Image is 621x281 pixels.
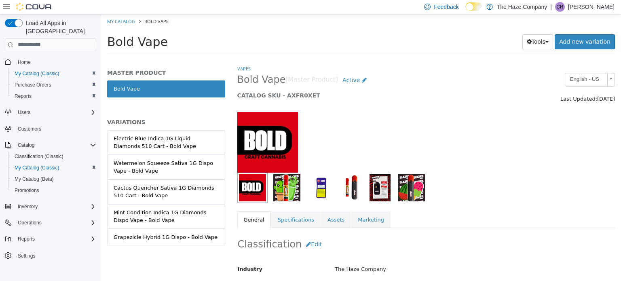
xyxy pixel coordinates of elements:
[8,91,99,102] button: Reports
[170,197,220,214] a: Specifications
[15,234,96,244] span: Reports
[15,140,96,150] span: Catalog
[18,253,35,259] span: Settings
[556,2,563,12] span: CR
[18,203,38,210] span: Inventory
[15,250,96,260] span: Settings
[15,124,44,134] a: Customers
[465,2,482,11] input: Dark Mode
[13,219,116,227] div: Grapezicle Hybrid 1G Dispo - Bold Vape
[228,248,520,262] div: The Haze Company
[136,78,416,85] h5: CATALOG SKU - AXFR0XET
[2,249,99,261] button: Settings
[15,108,96,117] span: Users
[11,152,67,161] a: Classification (Classic)
[15,140,38,150] button: Catalog
[434,3,458,11] span: Feedback
[137,252,162,258] span: Industry
[220,197,250,214] a: Assets
[18,236,35,242] span: Reports
[15,57,96,67] span: Home
[15,93,32,99] span: Reports
[15,234,38,244] button: Reports
[15,153,63,160] span: Classification (Classic)
[13,194,118,210] div: Mint Condition Indica 1G Diamonds Dispo Vape - Bold Vape
[8,185,99,196] button: Promotions
[496,82,514,88] span: [DATE]
[18,220,42,226] span: Operations
[184,63,237,69] small: [Master Product]
[15,57,34,67] a: Home
[555,2,565,12] div: Cindy Russell
[497,2,547,12] p: The Haze Company
[18,142,34,148] span: Catalog
[13,120,118,136] div: Electric Blue Indica 1G Liquid Diamonds 510 Cart - Bold Vape
[6,104,124,112] h5: VARIATIONS
[11,174,96,184] span: My Catalog (Beta)
[16,3,53,11] img: Cova
[464,59,503,72] span: English - US
[11,80,55,90] a: Purchase Orders
[6,55,124,62] h5: MASTER PRODUCT
[15,218,96,228] span: Operations
[11,163,63,173] a: My Catalog (Classic)
[568,2,615,12] p: [PERSON_NAME]
[15,202,41,211] button: Inventory
[6,66,124,83] a: Bold Vape
[15,218,45,228] button: Operations
[454,20,514,35] a: Add new variation
[18,126,41,132] span: Customers
[15,82,51,88] span: Purchase Orders
[18,109,30,116] span: Users
[11,174,57,184] a: My Catalog (Beta)
[11,69,96,78] span: My Catalog (Classic)
[2,107,99,118] button: Users
[241,63,259,69] span: Active
[136,59,185,72] span: Bold Vape
[11,186,42,195] a: Promotions
[11,91,96,101] span: Reports
[2,201,99,212] button: Inventory
[6,4,34,10] a: My Catalog
[11,69,63,78] a: My Catalog (Classic)
[136,98,197,158] img: 150
[11,80,96,90] span: Purchase Orders
[8,79,99,91] button: Purchase Orders
[137,223,514,238] h2: Classification
[15,70,59,77] span: My Catalog (Classic)
[464,59,514,72] a: English - US
[2,233,99,245] button: Reports
[459,82,496,88] span: Last Updated:
[18,59,31,65] span: Home
[11,186,96,195] span: Promotions
[136,197,170,214] a: General
[550,2,552,12] p: |
[15,176,54,182] span: My Catalog (Beta)
[2,139,99,151] button: Catalog
[23,19,96,35] span: Load All Apps in [GEOGRAPHIC_DATA]
[201,223,225,238] button: Edit
[2,56,99,68] button: Home
[15,202,96,211] span: Inventory
[2,217,99,228] button: Operations
[136,51,150,57] a: Vapes
[8,68,99,79] button: My Catalog (Classic)
[15,124,96,134] span: Customers
[15,108,34,117] button: Users
[15,187,39,194] span: Promotions
[8,173,99,185] button: My Catalog (Beta)
[13,170,118,186] div: Cactus Quencher Sativa 1G Diamonds 510 Cart - Bold Vape
[8,162,99,173] button: My Catalog (Classic)
[6,21,67,35] span: Bold Vape
[13,145,118,161] div: Watermelon Squeeze Sativa 1G Dispo Vape - Bold Vape
[15,251,38,261] a: Settings
[8,151,99,162] button: Classification (Classic)
[421,20,452,35] button: Tools
[2,123,99,135] button: Customers
[15,165,59,171] span: My Catalog (Classic)
[250,197,289,214] a: Marketing
[11,152,96,161] span: Classification (Classic)
[11,91,35,101] a: Reports
[43,4,68,10] span: Bold Vape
